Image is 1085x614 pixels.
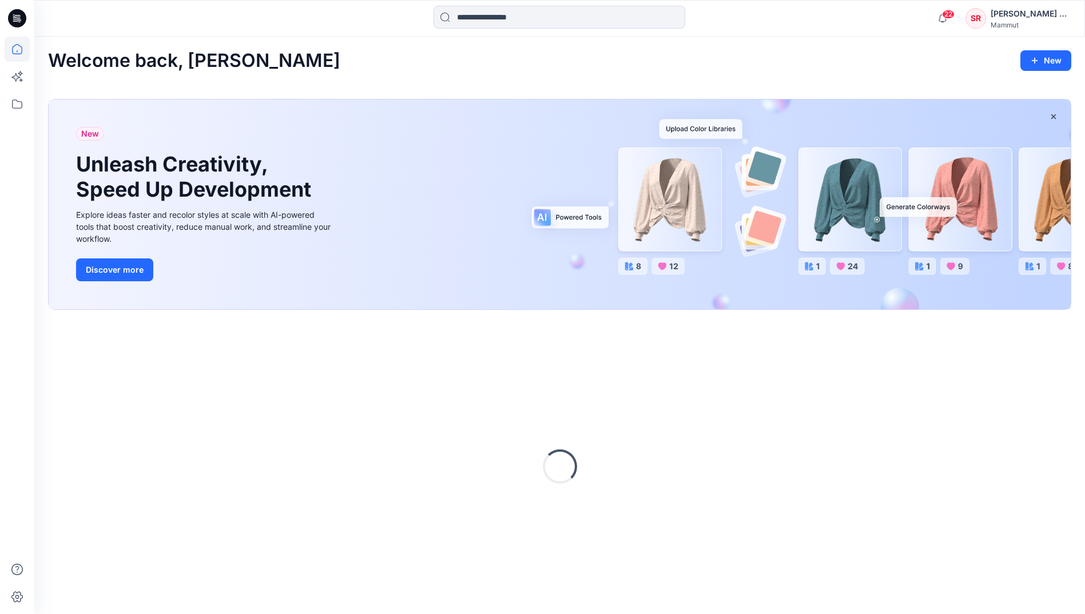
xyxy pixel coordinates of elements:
[942,10,955,19] span: 22
[965,8,986,29] div: SR
[76,152,316,201] h1: Unleash Creativity, Speed Up Development
[76,258,333,281] a: Discover more
[76,258,153,281] button: Discover more
[48,50,340,71] h2: Welcome back, [PERSON_NAME]
[76,209,333,245] div: Explore ideas faster and recolor styles at scale with AI-powered tools that boost creativity, red...
[991,7,1071,21] div: [PERSON_NAME] Ripegutu
[81,127,99,141] span: New
[991,21,1071,29] div: Mammut
[1020,50,1071,71] button: New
